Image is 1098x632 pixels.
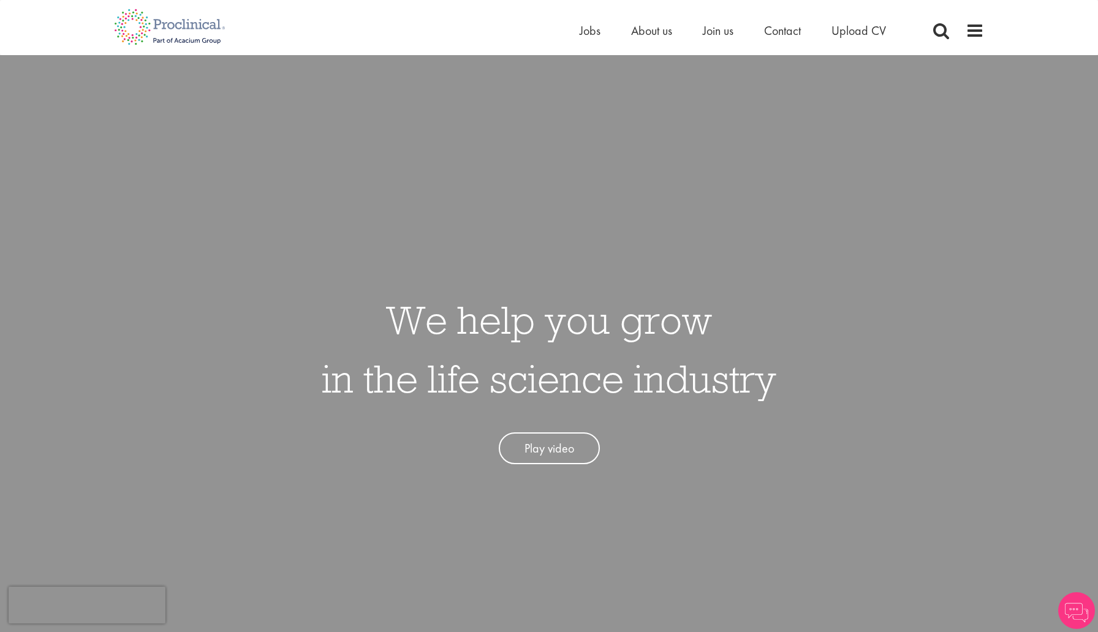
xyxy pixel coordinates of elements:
[499,432,600,465] a: Play video
[322,290,776,408] h1: We help you grow in the life science industry
[831,23,886,39] a: Upload CV
[703,23,733,39] a: Join us
[1058,592,1095,629] img: Chatbot
[580,23,600,39] a: Jobs
[764,23,801,39] a: Contact
[631,23,672,39] a: About us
